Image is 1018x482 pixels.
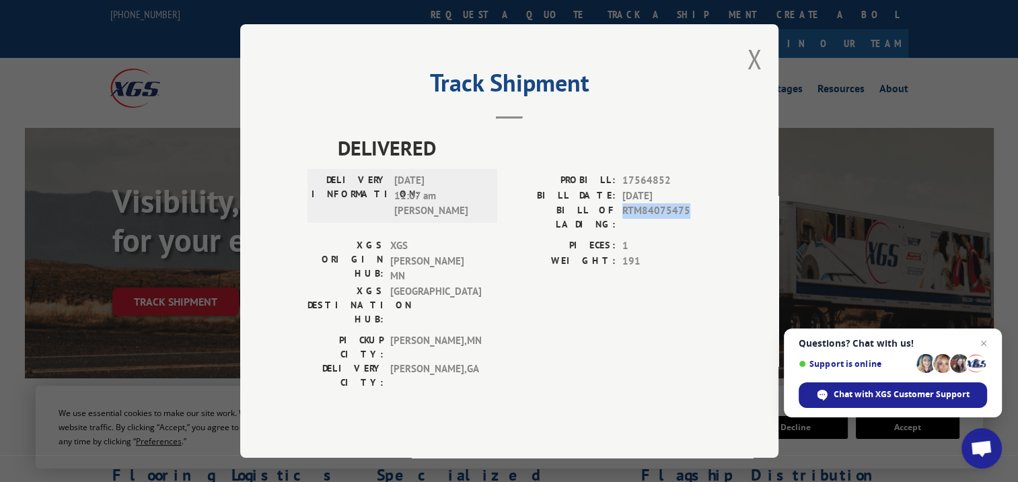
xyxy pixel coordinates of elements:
span: RTM84075475 [622,203,711,232]
label: DELIVERY CITY: [307,361,384,389]
a: Open chat [961,428,1002,469]
span: [GEOGRAPHIC_DATA] [390,283,481,326]
span: XGS [PERSON_NAME] MN [390,238,481,284]
span: [DATE] [622,188,711,203]
span: DELIVERED [338,133,711,163]
h2: Track Shipment [307,73,711,99]
span: [PERSON_NAME] , MN [390,333,481,361]
label: BILL DATE: [509,188,616,203]
label: DELIVERY INFORMATION: [312,173,388,219]
span: 1 [622,238,711,254]
label: BILL OF LADING: [509,203,616,232]
span: 17564852 [622,173,711,188]
span: Support is online [799,359,912,369]
span: Chat with XGS Customer Support [834,388,970,401]
label: XGS DESTINATION HUB: [307,283,384,326]
span: [DATE] 11:07 am [PERSON_NAME] [394,173,485,219]
label: PICKUP CITY: [307,333,384,361]
button: Close modal [747,41,762,77]
label: PROBILL: [509,173,616,188]
label: WEIGHT: [509,253,616,269]
span: [PERSON_NAME] , GA [390,361,481,389]
span: Questions? Chat with us! [799,338,987,349]
span: Chat with XGS Customer Support [799,382,987,408]
label: PIECES: [509,238,616,254]
label: XGS ORIGIN HUB: [307,238,384,284]
span: 191 [622,253,711,269]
